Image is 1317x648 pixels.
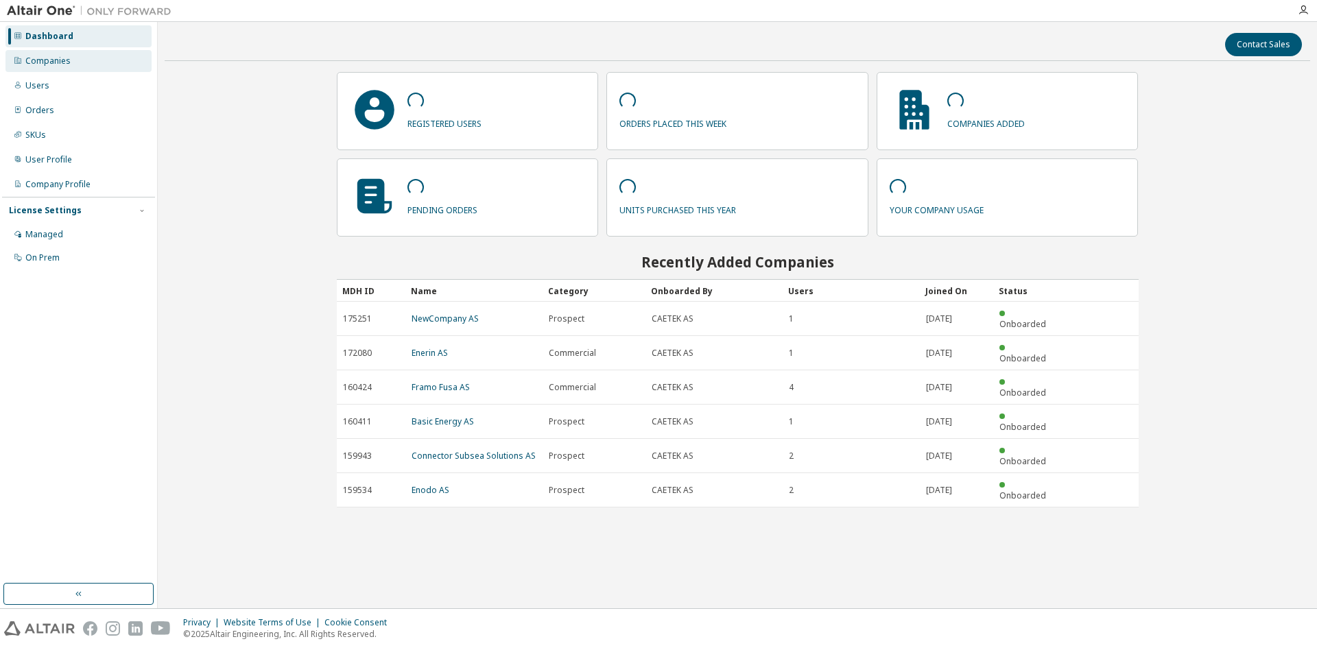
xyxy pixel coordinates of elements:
div: Status [999,280,1056,302]
span: Prospect [549,416,584,427]
span: CAETEK AS [652,382,693,393]
span: CAETEK AS [652,485,693,496]
span: Onboarded [999,387,1046,398]
div: SKUs [25,130,46,141]
span: Onboarded [999,421,1046,433]
div: On Prem [25,252,60,263]
span: CAETEK AS [652,348,693,359]
span: [DATE] [926,416,952,427]
span: CAETEK AS [652,313,693,324]
div: Orders [25,105,54,116]
div: Managed [25,229,63,240]
a: NewCompany AS [412,313,479,324]
p: pending orders [407,200,477,216]
div: Onboarded By [651,280,777,302]
div: Joined On [925,280,988,302]
span: Commercial [549,348,596,359]
div: MDH ID [342,280,400,302]
h2: Recently Added Companies [337,253,1139,271]
span: 1 [789,313,794,324]
p: your company usage [890,200,984,216]
span: [DATE] [926,348,952,359]
span: [DATE] [926,382,952,393]
span: Onboarded [999,318,1046,330]
img: facebook.svg [83,621,97,636]
div: Category [548,280,640,302]
img: Altair One [7,4,178,18]
span: Prospect [549,485,584,496]
span: Onboarded [999,352,1046,364]
span: 159943 [343,451,372,461]
a: Enodo AS [412,484,449,496]
a: Enerin AS [412,347,448,359]
span: 4 [789,382,794,393]
span: 172080 [343,348,372,359]
div: Website Terms of Use [224,617,324,628]
span: 159534 [343,485,372,496]
span: Onboarded [999,490,1046,501]
span: 2 [789,451,794,461]
div: Users [25,80,49,91]
div: Privacy [183,617,224,628]
div: Cookie Consent [324,617,395,628]
span: 1 [789,348,794,359]
span: [DATE] [926,451,952,461]
img: youtube.svg [151,621,171,636]
span: [DATE] [926,485,952,496]
span: 175251 [343,313,372,324]
p: orders placed this week [619,114,726,130]
a: Basic Energy AS [412,416,474,427]
div: Companies [25,56,71,67]
span: 1 [789,416,794,427]
div: Users [788,280,914,302]
img: altair_logo.svg [4,621,75,636]
span: CAETEK AS [652,451,693,461]
img: instagram.svg [106,621,120,636]
span: Commercial [549,382,596,393]
img: linkedin.svg [128,621,143,636]
span: CAETEK AS [652,416,693,427]
a: Framo Fusa AS [412,381,470,393]
p: units purchased this year [619,200,736,216]
span: [DATE] [926,313,952,324]
span: 160411 [343,416,372,427]
div: Name [411,280,537,302]
div: User Profile [25,154,72,165]
span: Prospect [549,451,584,461]
span: 160424 [343,382,372,393]
span: Onboarded [999,455,1046,467]
div: License Settings [9,205,82,216]
span: Prospect [549,313,584,324]
p: registered users [407,114,482,130]
div: Company Profile [25,179,91,190]
a: Connector Subsea Solutions AS [412,450,536,461]
span: 2 [789,485,794,496]
p: companies added [947,114,1025,130]
div: Dashboard [25,31,73,42]
p: © 2025 Altair Engineering, Inc. All Rights Reserved. [183,628,395,640]
button: Contact Sales [1225,33,1302,56]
